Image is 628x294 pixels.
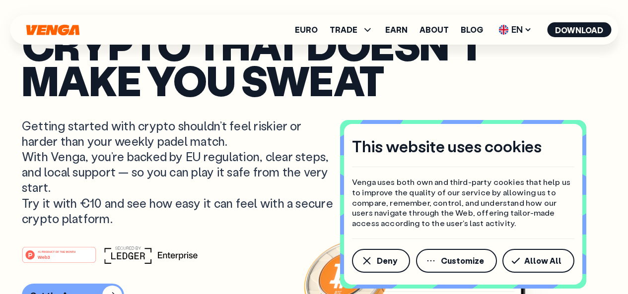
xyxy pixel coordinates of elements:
[330,24,373,36] span: TRADE
[495,22,535,38] span: EN
[524,257,561,265] span: Allow All
[22,118,336,226] p: Getting started with crypto shouldn’t feel riskier or harder than your weekly padel match. With V...
[38,250,75,253] tspan: #1 PRODUCT OF THE MONTH
[330,26,357,34] span: TRADE
[498,25,508,35] img: flag-uk
[352,177,574,229] p: Venga uses both own and third-party cookies that help us to improve the quality of our service by...
[22,252,96,265] a: #1 PRODUCT OF THE MONTHWeb3
[441,257,484,265] span: Customize
[22,26,606,98] p: Crypto that doesn’t make you sweat
[377,257,397,265] span: Deny
[25,24,80,36] svg: Home
[547,22,611,37] button: Download
[461,26,483,34] a: Blog
[502,249,574,273] button: Allow All
[385,26,408,34] a: Earn
[352,136,542,157] h4: This website uses cookies
[416,249,497,273] button: Customize
[352,249,410,273] button: Deny
[295,26,318,34] a: Euro
[38,254,50,260] tspan: Web3
[419,26,449,34] a: About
